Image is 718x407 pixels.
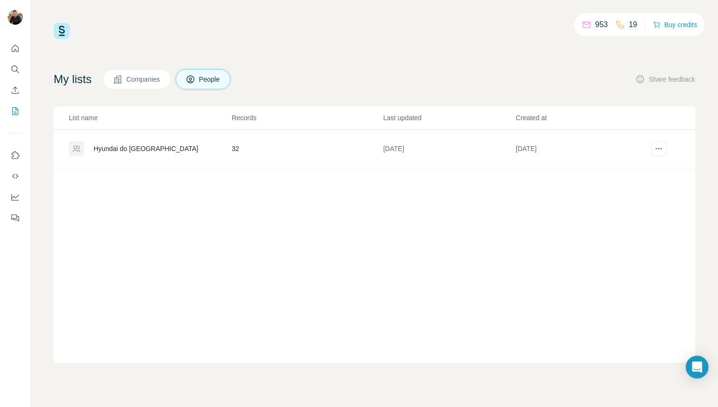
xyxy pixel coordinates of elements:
[199,75,221,84] span: People
[54,23,70,39] img: Surfe Logo
[629,19,637,30] p: 19
[8,61,23,78] button: Search
[231,130,383,168] td: 32
[8,40,23,57] button: Quick start
[516,113,647,123] p: Created at
[686,356,709,379] div: Open Intercom Messenger
[69,113,231,123] p: List name
[8,82,23,99] button: Enrich CSV
[595,19,608,30] p: 953
[8,168,23,185] button: Use Surfe API
[383,130,515,168] td: [DATE]
[383,113,515,123] p: Last updated
[8,209,23,227] button: Feedback
[515,130,648,168] td: [DATE]
[126,75,161,84] span: Companies
[94,144,198,153] div: Hyundai do [GEOGRAPHIC_DATA]
[8,103,23,120] button: My lists
[8,189,23,206] button: Dashboard
[8,147,23,164] button: Use Surfe on LinkedIn
[8,9,23,25] img: Avatar
[635,75,695,84] button: Share feedback
[651,141,666,156] button: actions
[653,18,697,31] button: Buy credits
[54,72,92,87] h4: My lists
[232,113,382,123] p: Records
